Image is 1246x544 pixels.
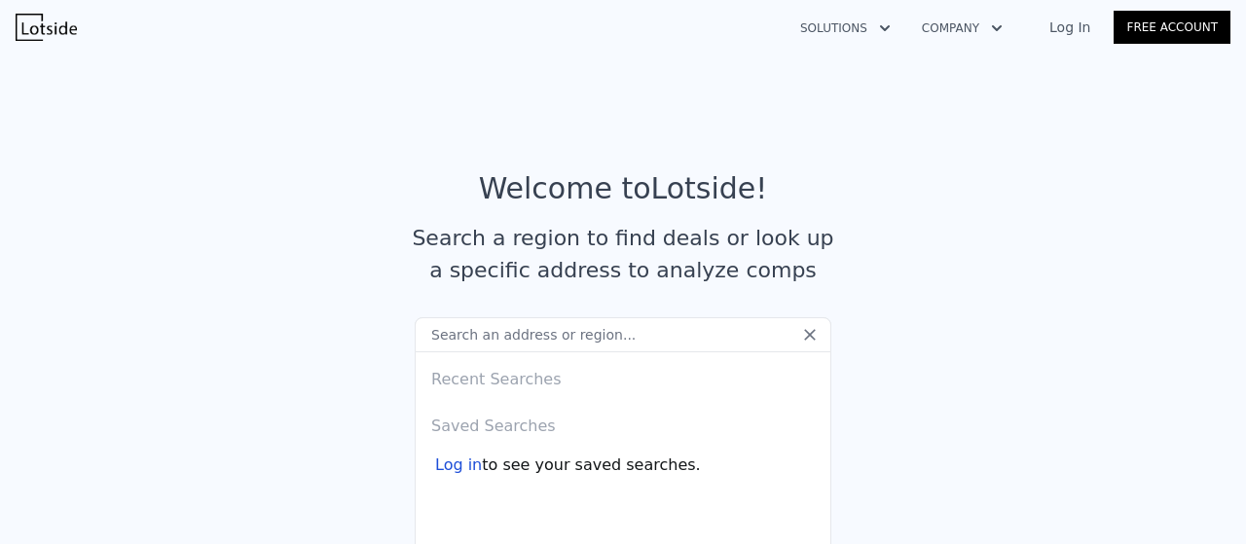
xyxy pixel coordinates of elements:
img: Lotside [16,14,77,41]
div: Recent Searches [423,352,823,399]
a: Log In [1026,18,1114,37]
button: Solutions [785,11,906,46]
input: Search an address or region... [415,317,831,352]
span: to see your saved searches. [482,453,700,477]
div: Welcome to Lotside ! [479,171,768,206]
div: Search a region to find deals or look up a specific address to analyze comps [405,222,841,286]
div: Saved Searches [423,399,823,446]
div: Log in [435,453,482,477]
a: Free Account [1114,11,1230,44]
button: Company [906,11,1018,46]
